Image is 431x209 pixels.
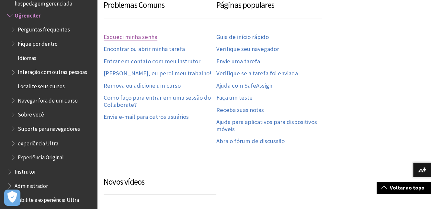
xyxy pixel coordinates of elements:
[216,70,298,77] a: Verifique se a tarefa foi enviada
[216,82,272,90] a: Ajuda com SafeAssign
[104,58,200,65] a: Entrar em contato com meu instrutor
[18,123,80,132] span: Suporte para navegadores
[15,166,36,175] span: Instrutor
[18,138,58,146] span: experiência Ultra
[377,182,431,194] a: Voltar ao topo
[216,138,285,145] a: Abra o fórum de discussão
[216,45,279,53] a: Verifique seu navegador
[15,10,41,19] span: Öğrenciler
[18,24,70,33] span: Perguntas frequentes
[18,53,36,61] span: Idiomas
[104,33,157,41] a: Esqueci minha senha
[104,82,181,90] a: Remova ou adicione um curso
[216,33,269,41] a: Guia de início rápido
[18,109,44,118] span: Sobre você
[15,180,48,189] span: Administrador
[104,45,185,53] a: Encontrar ou abrir minha tarefa
[18,95,77,104] span: Navegar fora de um curso
[18,152,64,161] span: Experiência Original
[104,94,216,108] a: Como faço para entrar em uma sessão do Collaborate?
[216,94,253,102] a: Faça um teste
[216,106,264,114] a: Receba suas notas
[4,190,20,206] button: Abrir preferências
[216,118,329,133] a: Ajuda para aplicativos para dispositivos móveis
[104,176,216,195] h3: Novos vídeos
[15,194,79,203] span: Habilite a experiência Ultra
[18,38,58,47] span: Fique por dentro
[216,58,260,65] a: Envie uma tarefa
[18,81,65,90] span: Localize seus cursos
[18,67,87,76] span: Interação com outras pessoas
[104,70,211,77] a: [PERSON_NAME], eu perdi meu trabalho!
[104,113,189,121] a: Envie e-mail para outros usuários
